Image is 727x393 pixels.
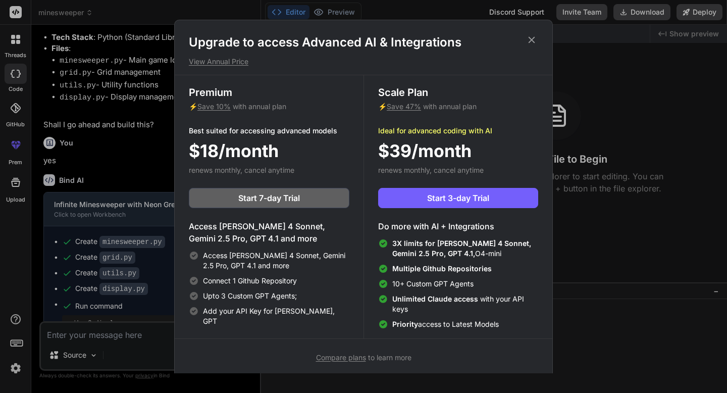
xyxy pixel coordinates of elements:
[189,85,349,100] h3: Premium
[378,85,538,100] h3: Scale Plan
[378,166,484,174] span: renews monthly, cancel anytime
[427,192,489,204] span: Start 3-day Trial
[189,57,538,67] p: View Annual Price
[378,126,538,136] p: Ideal for advanced coding with AI
[316,353,411,362] span: to learn more
[203,276,297,286] span: Connect 1 Github Repository
[378,102,538,112] p: ⚡ with annual plan
[378,188,538,208] button: Start 3-day Trial
[392,239,531,258] span: 3X limits for [PERSON_NAME] 4 Sonnet, Gemini 2.5 Pro, GPT 4.1,
[203,306,349,326] span: Add your API Key for [PERSON_NAME], GPT
[392,294,538,314] span: with your API keys
[189,220,349,244] h4: Access [PERSON_NAME] 4 Sonnet, Gemini 2.5 Pro, GPT 4.1 and more
[392,279,474,289] span: 10+ Custom GPT Agents
[189,126,349,136] p: Best suited for accessing advanced models
[189,166,294,174] span: renews monthly, cancel anytime
[189,102,349,112] p: ⚡ with annual plan
[189,188,349,208] button: Start 7-day Trial
[203,291,297,301] span: Upto 3 Custom GPT Agents;
[378,138,472,164] span: $39/month
[197,102,231,111] span: Save 10%
[392,320,418,328] span: Priority
[203,251,349,271] span: Access [PERSON_NAME] 4 Sonnet, Gemini 2.5 Pro, GPT 4.1 and more
[378,220,538,232] h4: Do more with AI + Integrations
[189,34,538,51] h1: Upgrade to access Advanced AI & Integrations
[392,319,499,329] span: access to Latest Models
[387,102,421,111] span: Save 47%
[392,238,538,259] span: O4-mini
[238,192,300,204] span: Start 7-day Trial
[189,138,279,164] span: $18/month
[316,353,366,362] span: Compare plans
[392,294,480,303] span: Unlimited Claude access
[392,264,492,273] span: Multiple Github Repositories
